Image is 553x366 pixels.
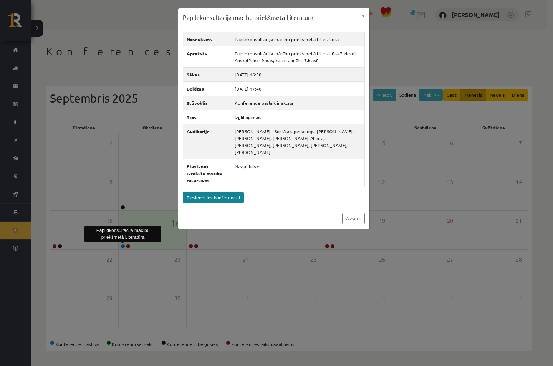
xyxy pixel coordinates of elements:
th: Pievienot ierakstu mācību resursiem [183,159,231,187]
td: Papildkonsultācija mācību priekšmetā Literatūra 7.klasei. Apskatīsim tēmas, kuras apgūst 7.klasē [231,46,364,67]
td: Izglītojamais [231,110,364,124]
h3: Papildkonsultācija mācību priekšmetā Literatūra [183,13,313,22]
th: Sākas [183,67,231,81]
td: Papildkonsultācija mācību priekšmetā Literatūra [231,32,364,46]
td: Konference pašlaik ir aktīva [231,96,364,110]
th: Nosaukums [183,32,231,46]
div: Papildkonsultācija mācību priekšmetā Literatūra [84,226,161,242]
button: × [357,8,369,23]
th: Beidzas [183,81,231,96]
th: Stāvoklis [183,96,231,110]
a: Aizvērt [342,213,365,224]
a: Pievienoties konferencei [183,192,244,203]
th: Apraksts [183,46,231,67]
td: Nav publisks [231,159,364,187]
th: Auditorija [183,124,231,159]
td: [DATE] 17:40 [231,81,364,96]
th: Tips [183,110,231,124]
td: [PERSON_NAME] - Sociālais pedagogs, [PERSON_NAME], [PERSON_NAME], [PERSON_NAME]-Altora, [PERSON_N... [231,124,364,159]
td: [DATE] 16:50 [231,67,364,81]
